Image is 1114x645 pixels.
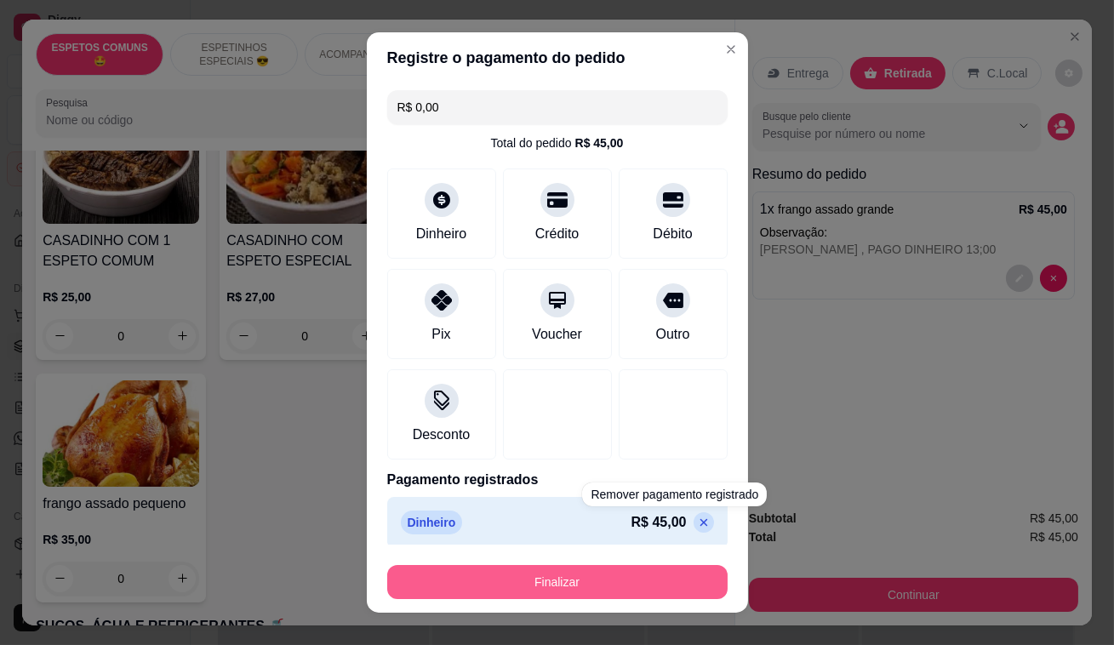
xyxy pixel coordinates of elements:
[717,36,745,63] button: Close
[491,134,624,151] div: Total do pedido
[387,565,728,599] button: Finalizar
[416,224,467,244] div: Dinheiro
[387,470,728,490] p: Pagamento registrados
[655,324,689,345] div: Outro
[631,512,687,533] p: R$ 45,00
[431,324,450,345] div: Pix
[582,482,767,506] div: Remover pagamento registrado
[532,324,582,345] div: Voucher
[367,32,748,83] header: Registre o pagamento do pedido
[575,134,624,151] div: R$ 45,00
[535,224,580,244] div: Crédito
[653,224,692,244] div: Débito
[397,90,717,124] input: Ex.: hambúrguer de cordeiro
[413,425,471,445] div: Desconto
[401,511,463,534] p: Dinheiro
